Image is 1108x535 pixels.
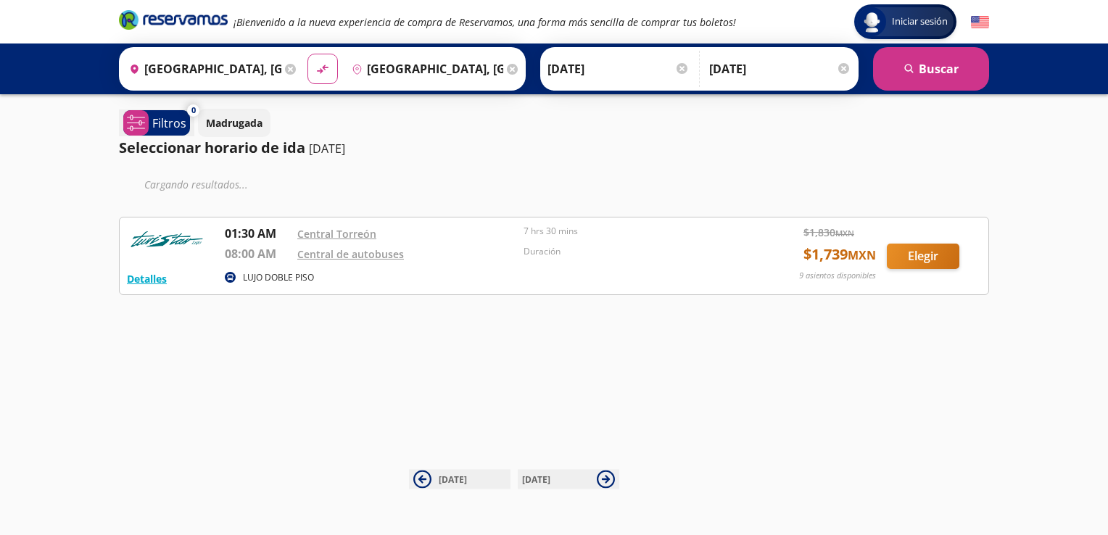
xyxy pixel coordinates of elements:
span: [DATE] [442,468,470,481]
input: Buscar Destino [346,51,504,87]
i: Brand Logo [119,9,228,30]
button: Elegir [887,244,959,269]
p: Filtros [148,114,182,131]
button: Detalles [127,271,167,286]
button: [DATE] [409,461,550,486]
button: Madrugada [189,109,262,137]
p: Madrugada [197,115,254,130]
p: [DATE] [309,140,345,157]
span: $ 1,830 [803,225,854,240]
a: Brand Logo [119,9,228,35]
input: Opcional [709,51,851,87]
button: [DATE] [558,461,699,486]
span: $ 1,739 [803,244,876,265]
p: Duración [524,245,743,258]
input: Elegir Fecha [547,51,690,87]
a: Central Torreón [297,227,376,241]
p: LUJO DOBLE PISO [243,271,314,284]
span: [DATE] [565,468,593,481]
input: Buscar Origen [123,51,281,87]
button: Buscar [873,47,989,91]
a: Central de autobuses [297,247,404,261]
em: Cargando resultados ... [144,178,248,191]
p: Seleccionar horario de ida [119,137,305,159]
p: 9 asientos disponibles [799,270,876,282]
button: 0Filtros [119,110,186,136]
p: 01:30 AM [225,225,290,242]
img: RESERVAMOS [127,225,207,254]
em: ¡Bienvenido a la nueva experiencia de compra de Reservamos, una forma más sencilla de comprar tus... [233,15,736,29]
small: MXN [835,228,854,239]
span: Iniciar sesión [886,14,954,29]
button: English [971,13,989,31]
p: 7 hrs 30 mins [524,225,743,238]
span: 0 [183,105,187,117]
p: 08:00 AM [225,245,290,262]
small: MXN [848,247,876,263]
